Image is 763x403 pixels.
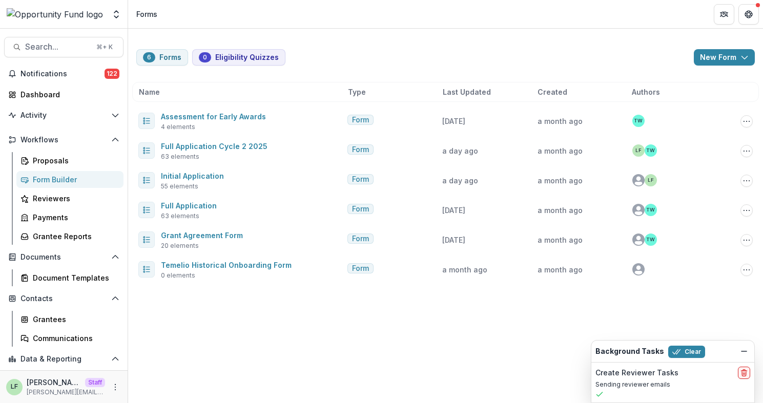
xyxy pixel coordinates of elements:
[27,377,81,388] p: [PERSON_NAME]
[161,152,199,161] span: 63 elements
[192,49,285,66] button: Eligibility Quizzes
[443,87,491,97] span: Last Updated
[136,49,188,66] button: Forms
[595,380,750,389] p: Sending reviewer emails
[714,4,734,25] button: Partners
[442,206,465,215] span: [DATE]
[105,69,119,79] span: 122
[161,261,292,269] a: Temelio Historical Onboarding Form
[161,122,195,132] span: 4 elements
[94,41,115,53] div: ⌘ + K
[33,333,115,344] div: Communications
[4,66,123,82] button: Notifications122
[648,178,654,183] div: Lucy Fey
[595,347,664,356] h2: Background Tasks
[738,4,759,25] button: Get Help
[16,171,123,188] a: Form Builder
[25,42,90,52] span: Search...
[632,234,645,246] svg: avatar
[16,330,123,347] a: Communications
[109,381,121,393] button: More
[20,111,107,120] span: Activity
[16,209,123,226] a: Payments
[20,253,107,262] span: Documents
[442,265,487,274] span: a month ago
[668,346,705,358] button: Clear
[694,49,755,66] button: New Form
[738,367,750,379] button: delete
[161,211,199,221] span: 63 elements
[352,116,369,124] span: Form
[634,118,643,123] div: Ti Wilhelm
[27,388,105,397] p: [PERSON_NAME][EMAIL_ADDRESS][DOMAIN_NAME]
[632,87,660,97] span: Authors
[85,378,105,387] p: Staff
[132,7,161,22] nav: breadcrumb
[161,182,198,191] span: 55 elements
[11,384,18,390] div: Lucy Fey
[632,174,645,186] svg: avatar
[738,345,750,357] button: Dismiss
[109,4,123,25] button: Open entity switcher
[33,174,115,185] div: Form Builder
[161,172,224,180] a: Initial Application
[203,54,207,61] span: 0
[352,205,369,214] span: Form
[16,152,123,169] a: Proposals
[352,145,369,154] span: Form
[33,314,115,325] div: Grantees
[16,311,123,328] a: Grantees
[4,37,123,57] button: Search...
[352,235,369,243] span: Form
[4,86,123,103] a: Dashboard
[20,89,115,100] div: Dashboard
[4,107,123,123] button: Open Activity
[4,132,123,148] button: Open Workflows
[352,264,369,273] span: Form
[33,155,115,166] div: Proposals
[16,228,123,245] a: Grantee Reports
[538,265,583,274] span: a month ago
[538,146,583,155] span: a month ago
[442,236,465,244] span: [DATE]
[595,369,678,377] h2: Create Reviewer Tasks
[632,263,645,275] svg: avatar
[538,206,583,215] span: a month ago
[635,148,642,153] div: Lucy Fey
[352,175,369,184] span: Form
[33,231,115,242] div: Grantee Reports
[16,190,123,207] a: Reviewers
[538,176,583,185] span: a month ago
[139,87,160,97] span: Name
[20,136,107,144] span: Workflows
[20,355,107,364] span: Data & Reporting
[740,204,753,217] button: Options
[740,175,753,187] button: Options
[7,8,103,20] img: Opportunity Fund logo
[161,241,199,250] span: 20 elements
[740,264,753,276] button: Options
[740,234,753,246] button: Options
[33,212,115,223] div: Payments
[538,87,567,97] span: Created
[646,148,655,153] div: Ti Wilhelm
[161,271,195,280] span: 0 elements
[646,207,655,213] div: Ti Wilhelm
[136,9,157,19] div: Forms
[20,294,107,303] span: Contacts
[161,142,267,151] a: Full Application Cycle 2 2025
[740,145,753,157] button: Options
[538,117,583,125] span: a month ago
[538,236,583,244] span: a month ago
[348,87,366,97] span: Type
[4,249,123,265] button: Open Documents
[740,115,753,128] button: Options
[442,146,478,155] span: a day ago
[33,272,115,283] div: Document Templates
[632,204,645,216] svg: avatar
[16,269,123,286] a: Document Templates
[442,117,465,125] span: [DATE]
[4,351,123,367] button: Open Data & Reporting
[646,237,655,242] div: Ti Wilhelm
[4,290,123,307] button: Open Contacts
